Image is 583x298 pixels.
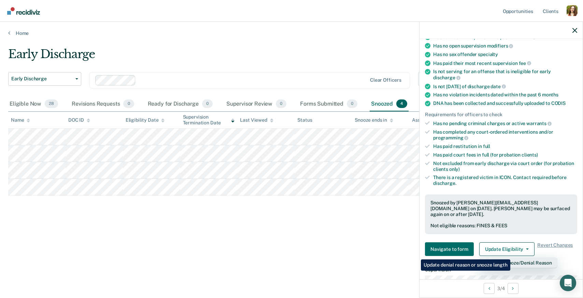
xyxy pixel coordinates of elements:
div: Has no sex offender [433,52,577,57]
div: Requirements for officers to check [425,112,577,118]
span: clients) [522,152,538,158]
div: 3 / 4 [420,279,583,297]
span: CODIS [551,100,566,106]
span: modifiers [487,43,513,49]
div: Snoozed by [PERSON_NAME][EMAIL_ADDRESS][DOMAIN_NAME] on [DATE]. [PERSON_NAME] may be surfaced aga... [430,200,572,217]
div: Supervisor Review [225,97,288,112]
button: Previous Opportunity [484,283,495,294]
div: Has completed any court-ordered interventions and/or [433,129,577,141]
span: 0 [276,99,286,108]
div: Has paid court fees in full (for probation [433,152,577,158]
span: fee [519,60,531,66]
div: Snooze ends in [355,117,393,123]
span: 0 [123,99,134,108]
div: Snoozed [370,97,409,112]
img: Recidiviz [7,7,40,15]
dt: Supervision [425,267,577,273]
span: Early Discharge [11,76,73,82]
div: Ready for Discharge [146,97,214,112]
div: Name [11,117,30,123]
div: Has no open supervision [433,43,577,49]
div: DNA has been collected and successfully uploaded to [433,100,577,106]
span: only) [449,166,460,172]
button: Profile dropdown button [567,5,578,16]
div: Has paid restitution in [433,144,577,149]
a: Navigate to form link [425,242,477,256]
div: Clear officers [370,77,401,83]
span: full [483,144,490,149]
div: Is not serving for an offense that is ineligible for early [433,69,577,80]
div: Open Intercom Messenger [560,275,576,291]
div: Eligible Now [8,97,59,112]
div: Revisions Requests [70,97,135,112]
button: Change Snooze/Denial Reason [479,257,557,268]
div: Status [297,117,312,123]
button: Update Eligibility [479,242,535,256]
span: warrants [526,121,552,126]
button: Next Opportunity [508,283,518,294]
div: Eligibility Date [126,117,165,123]
div: Assigned to [412,117,444,123]
div: Forms Submitted [299,97,359,112]
span: discharge. [433,180,456,186]
div: Not eligible reasons: FINES & FEES [430,223,572,229]
div: Is not [DATE] of discharge [433,83,577,90]
button: Navigate to form [425,242,474,256]
a: Home [8,30,575,36]
div: DOC ID [68,117,90,123]
div: Supervision Termination Date [183,114,235,126]
span: discharge [433,75,460,80]
div: Has paid their most recent supervision [433,60,577,66]
div: Not excluded from early discharge via court order (for probation clients [433,161,577,172]
span: months [542,92,558,97]
span: programming [433,135,468,140]
div: Has no violation incidents dated within the past 6 [433,92,577,98]
div: There is a registered victim in ICON. Contact required before [433,175,577,186]
span: 4 [396,99,407,108]
span: 0 [202,99,213,108]
span: date [490,84,506,89]
div: Has no pending criminal charges or active [433,120,577,126]
span: 28 [45,99,58,108]
span: Revert Changes [537,242,573,256]
div: Early Discharge [8,47,445,67]
span: 0 [347,99,357,108]
div: Last Viewed [240,117,273,123]
span: specialty [478,52,498,57]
